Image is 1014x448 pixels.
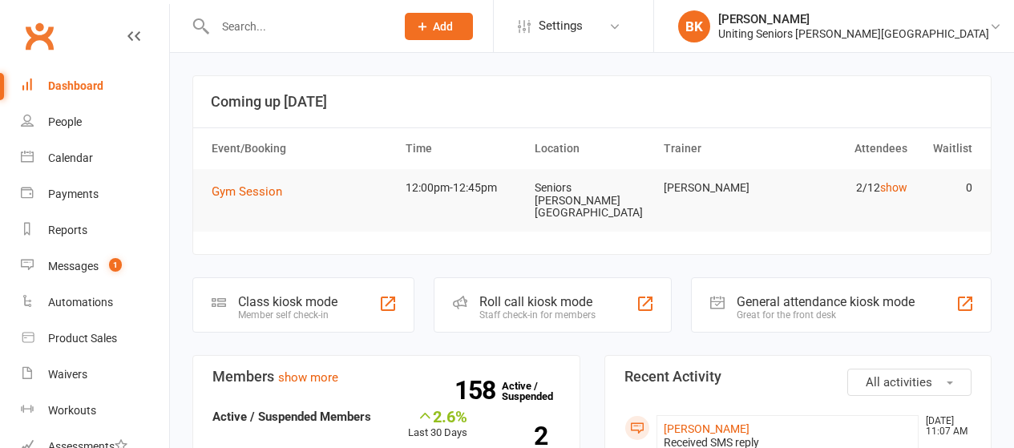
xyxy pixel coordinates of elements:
[718,26,989,41] div: Uniting Seniors [PERSON_NAME][GEOGRAPHIC_DATA]
[48,188,99,200] div: Payments
[479,309,596,321] div: Staff check-in for members
[737,309,915,321] div: Great for the front desk
[238,294,337,309] div: Class kiosk mode
[915,128,980,169] th: Waitlist
[48,332,117,345] div: Product Sales
[786,169,915,207] td: 2/12
[502,369,572,414] a: 158Active / Suspended
[21,140,169,176] a: Calendar
[21,248,169,285] a: Messages 1
[847,369,972,396] button: All activities
[48,296,113,309] div: Automations
[737,294,915,309] div: General attendance kiosk mode
[678,10,710,42] div: BK
[21,68,169,104] a: Dashboard
[527,169,656,232] td: Seniors [PERSON_NAME][GEOGRAPHIC_DATA]
[527,128,656,169] th: Location
[48,224,87,236] div: Reports
[880,181,907,194] a: show
[433,20,453,33] span: Add
[48,368,87,381] div: Waivers
[398,169,527,207] td: 12:00pm-12:45pm
[491,424,547,448] strong: 2
[718,12,989,26] div: [PERSON_NAME]
[479,294,596,309] div: Roll call kiosk mode
[21,212,169,248] a: Reports
[48,260,99,272] div: Messages
[21,393,169,429] a: Workouts
[48,151,93,164] div: Calendar
[210,15,384,38] input: Search...
[21,321,169,357] a: Product Sales
[656,169,786,207] td: [PERSON_NAME]
[408,407,467,425] div: 2.6%
[398,128,527,169] th: Time
[48,79,103,92] div: Dashboard
[21,176,169,212] a: Payments
[21,357,169,393] a: Waivers
[48,404,96,417] div: Workouts
[278,370,338,385] a: show more
[624,369,972,385] h3: Recent Activity
[48,115,82,128] div: People
[212,369,560,385] h3: Members
[786,128,915,169] th: Attendees
[238,309,337,321] div: Member self check-in
[656,128,786,169] th: Trainer
[408,407,467,442] div: Last 30 Days
[664,422,749,435] a: [PERSON_NAME]
[211,94,973,110] h3: Coming up [DATE]
[204,128,398,169] th: Event/Booking
[866,375,932,389] span: All activities
[21,285,169,321] a: Automations
[918,416,971,437] time: [DATE] 11:07 AM
[212,184,282,199] span: Gym Session
[212,410,371,424] strong: Active / Suspended Members
[405,13,473,40] button: Add
[21,104,169,140] a: People
[454,378,502,402] strong: 158
[109,258,122,272] span: 1
[19,16,59,56] a: Clubworx
[212,182,293,201] button: Gym Session
[539,8,583,44] span: Settings
[915,169,980,207] td: 0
